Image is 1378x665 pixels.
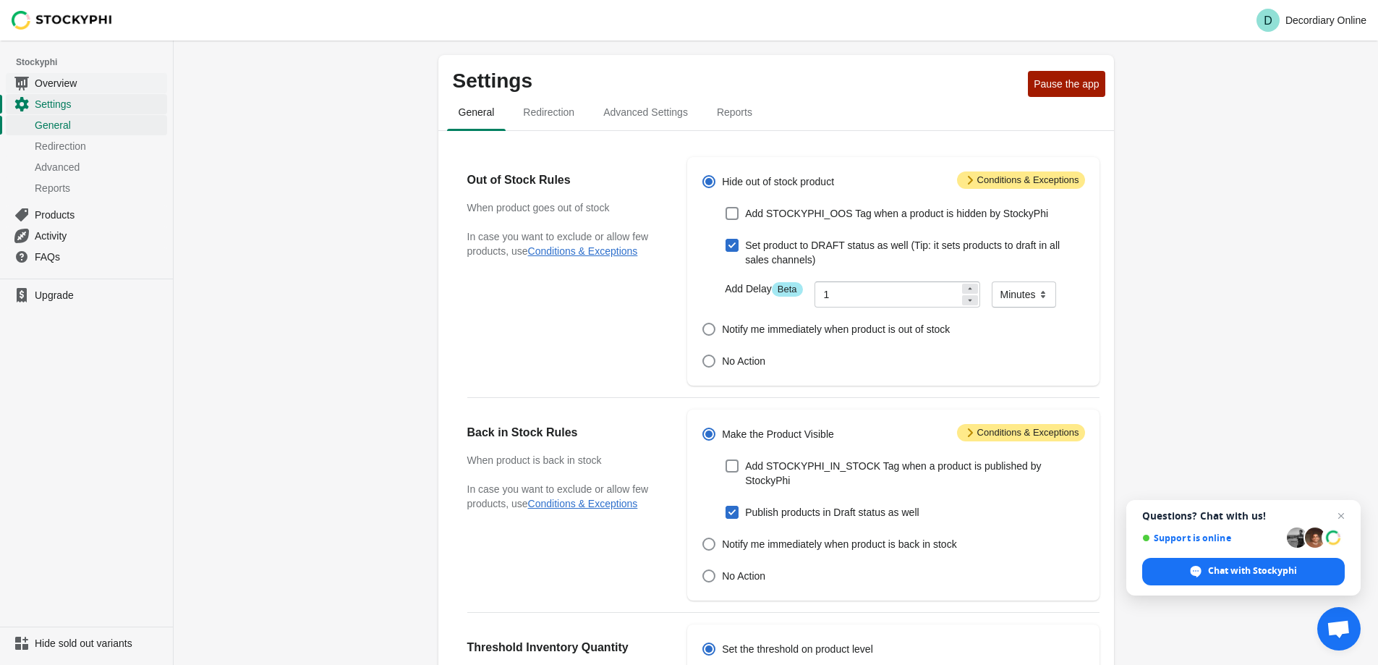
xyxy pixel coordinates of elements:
[1208,564,1297,577] span: Chat with Stockyphi
[957,424,1085,441] span: Conditions & Exceptions
[702,93,767,131] button: reports
[35,76,164,90] span: Overview
[6,93,167,114] a: Settings
[12,11,113,30] img: Stockyphi
[6,225,167,246] a: Activity
[6,156,167,177] a: Advanced
[957,171,1085,189] span: Conditions & Exceptions
[35,208,164,222] span: Products
[6,72,167,93] a: Overview
[1264,14,1272,27] text: D
[722,427,834,441] span: Make the Product Visible
[1256,9,1280,32] span: Avatar with initials D
[35,636,164,651] span: Hide sold out variants
[6,135,167,156] a: Redirection
[725,281,802,297] label: Add Delay
[6,177,167,198] a: Reports
[745,206,1048,221] span: Add STOCKYPHI_OOS Tag when a product is hidden by StockyPhi
[467,171,659,189] h2: Out of Stock Rules
[1028,71,1105,97] button: Pause the app
[6,204,167,225] a: Products
[1285,14,1366,26] p: Decordiary Online
[772,282,803,297] span: Beta
[35,250,164,264] span: FAQs
[1142,558,1345,585] span: Chat with Stockyphi
[528,498,638,509] button: Conditions & Exceptions
[722,537,956,551] span: Notify me immediately when product is back in stock
[722,569,765,583] span: No Action
[35,118,164,132] span: General
[444,93,509,131] button: general
[1142,510,1345,522] span: Questions? Chat with us!
[447,99,506,125] span: General
[6,633,167,653] a: Hide sold out variants
[35,160,164,174] span: Advanced
[467,639,659,656] h2: Threshold Inventory Quantity
[592,99,699,125] span: Advanced Settings
[35,97,164,111] span: Settings
[705,99,764,125] span: Reports
[35,229,164,243] span: Activity
[467,453,659,467] h3: When product is back in stock
[6,114,167,135] a: General
[722,642,873,656] span: Set the threshold on product level
[745,505,919,520] span: Publish products in Draft status as well
[1034,78,1099,90] span: Pause the app
[467,424,659,441] h2: Back in Stock Rules
[35,139,164,153] span: Redirection
[467,482,659,511] p: In case you want to exclude or allow few products, use
[722,322,950,336] span: Notify me immediately when product is out of stock
[722,174,834,189] span: Hide out of stock product
[6,285,167,305] a: Upgrade
[509,93,589,131] button: redirection
[511,99,586,125] span: Redirection
[6,246,167,267] a: FAQs
[1317,607,1361,651] a: Open chat
[528,245,638,257] button: Conditions & Exceptions
[467,229,659,258] p: In case you want to exclude or allow few products, use
[589,93,702,131] button: Advanced settings
[745,238,1084,267] span: Set product to DRAFT status as well (Tip: it sets products to draft in all sales channels)
[467,200,659,215] h3: When product goes out of stock
[16,55,173,69] span: Stockyphi
[453,69,1023,93] p: Settings
[1142,533,1282,543] span: Support is online
[722,354,765,368] span: No Action
[1251,6,1372,35] button: Avatar with initials DDecordiary Online
[745,459,1084,488] span: Add STOCKYPHI_IN_STOCK Tag when a product is published by StockyPhi
[35,181,164,195] span: Reports
[35,288,164,302] span: Upgrade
